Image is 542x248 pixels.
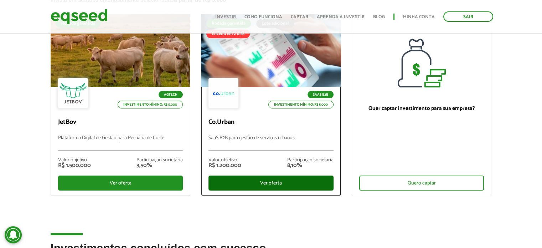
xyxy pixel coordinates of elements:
[201,14,341,196] a: Rodada garantida Lote adicional Encerra em 2 dias SaaS B2B Investimento mínimo: R$ 5.000 Co.Urban...
[244,15,282,19] a: Como funciona
[58,176,183,191] div: Ver oferta
[58,135,183,151] p: Plataforma Digital de Gestão para Pecuária de Corte
[373,15,385,19] a: Blog
[291,15,308,19] a: Captar
[136,163,183,168] div: 3,50%
[118,101,183,108] p: Investimento mínimo: R$ 5.000
[208,135,334,151] p: SaaS B2B para gestão de serviços urbanos
[403,15,435,19] a: Minha conta
[159,91,183,98] p: Agtech
[58,118,183,126] p: JetBov
[317,15,365,19] a: Aprenda a investir
[208,163,241,168] div: R$ 1.200.000
[58,158,91,163] div: Valor objetivo
[352,14,492,196] a: Quer captar investimento para sua empresa? Quero captar
[359,176,484,191] div: Quero captar
[206,30,250,38] div: Encerra em 2 dias
[443,11,493,22] a: Sair
[308,91,334,98] p: SaaS B2B
[51,7,108,26] img: EqSeed
[51,14,191,196] a: Rodada garantida Agtech Investimento mínimo: R$ 5.000 JetBov Plataforma Digital de Gestão para Pe...
[208,176,334,191] div: Ver oferta
[268,101,334,108] p: Investimento mínimo: R$ 5.000
[208,158,241,163] div: Valor objetivo
[287,158,334,163] div: Participação societária
[215,15,236,19] a: Investir
[287,163,334,168] div: 8,10%
[359,105,484,112] p: Quer captar investimento para sua empresa?
[58,163,91,168] div: R$ 1.500.000
[136,158,183,163] div: Participação societária
[208,118,334,126] p: Co.Urban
